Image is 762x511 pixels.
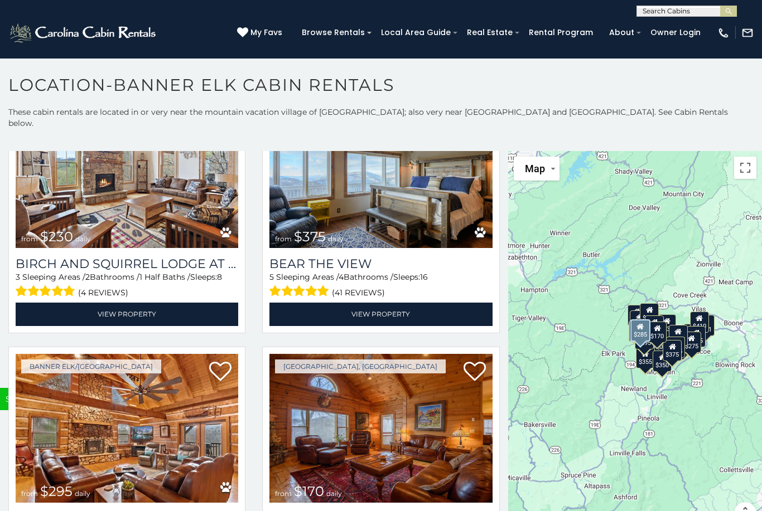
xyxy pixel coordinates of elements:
[269,354,492,503] img: Fox Crossing
[332,285,385,300] span: (41 reviews)
[663,340,682,361] div: $375
[269,99,492,249] img: Bear The View
[629,320,648,341] div: $230
[16,271,238,300] div: Sleeping Areas / Bathrooms / Sleeps:
[78,285,128,300] span: (4 reviews)
[275,359,446,373] a: [GEOGRAPHIC_DATA], [GEOGRAPHIC_DATA]
[294,483,324,499] span: $170
[40,228,73,245] span: $230
[658,314,677,335] div: $235
[85,272,90,282] span: 2
[734,157,756,179] button: Toggle fullscreen view
[16,99,238,249] a: Birch and Squirrel Lodge at Eagles Nest from $230 daily
[8,22,159,44] img: White-1-2.png
[741,27,754,39] img: mail-regular-white.png
[269,272,274,282] span: 5
[16,354,238,503] img: Rustlers Ridge
[328,235,344,243] span: daily
[653,351,672,372] div: $350
[636,347,655,368] div: $355
[464,361,486,384] a: Add to favorites
[269,256,492,271] a: Bear The View
[21,359,161,373] a: Banner Elk/[GEOGRAPHIC_DATA]
[604,24,640,41] a: About
[666,337,685,358] div: $305
[523,24,599,41] a: Rental Program
[683,324,702,345] div: $400
[525,163,545,174] span: Map
[16,99,238,249] img: Birch and Squirrel Lodge at Eagles Nest
[420,272,428,282] span: 16
[21,235,38,243] span: from
[16,256,238,271] h3: Birch and Squirrel Lodge at Eagles Nest
[75,489,90,498] span: daily
[690,312,709,333] div: $410
[250,27,282,38] span: My Favs
[640,303,659,324] div: $310
[630,310,649,332] div: $290
[40,483,73,499] span: $295
[269,99,492,249] a: Bear The View from $375 daily
[461,24,518,41] a: Real Estate
[687,326,706,347] div: $485
[269,303,492,325] a: View Property
[16,354,238,503] a: Rustlers Ridge from $295 daily
[139,272,190,282] span: 1 Half Baths /
[375,24,456,41] a: Local Area Guide
[339,272,344,282] span: 4
[21,489,38,498] span: from
[514,157,560,181] button: Change map style
[648,322,667,343] div: $170
[326,489,342,498] span: daily
[630,319,650,342] div: $285
[209,361,232,384] a: Add to favorites
[275,489,292,498] span: from
[16,303,238,325] a: View Property
[645,24,706,41] a: Owner Login
[269,271,492,300] div: Sleeping Areas / Bathrooms / Sleeps:
[75,235,91,243] span: daily
[269,354,492,503] a: Fox Crossing from $170 daily
[669,325,688,346] div: $275
[717,27,730,39] img: phone-regular-white.png
[628,305,647,326] div: $720
[296,24,370,41] a: Browse Rentals
[16,256,238,271] a: Birch and Squirrel Lodge at [GEOGRAPHIC_DATA]
[237,27,285,39] a: My Favs
[645,315,664,337] div: $570
[294,228,326,245] span: $375
[682,332,701,353] div: $275
[629,320,648,342] div: $305
[16,272,20,282] span: 3
[275,235,292,243] span: from
[217,272,222,282] span: 8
